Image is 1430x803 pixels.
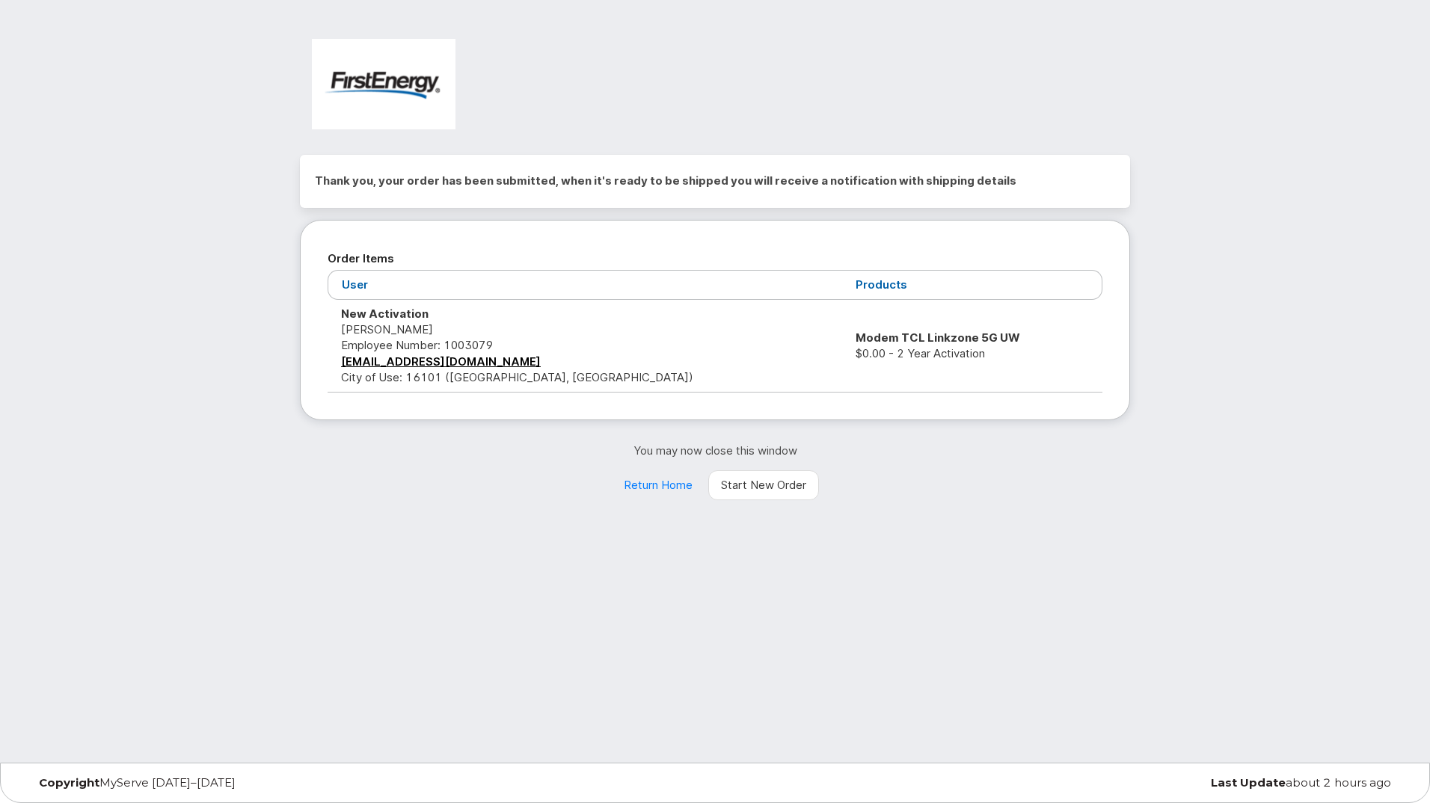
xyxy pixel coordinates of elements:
th: User [328,270,842,299]
a: Start New Order [708,470,819,500]
img: FirstEnergy Corp [312,39,455,129]
strong: Modem TCL Linkzone 5G UW [856,330,1020,345]
td: [PERSON_NAME] City of Use: 16101 ([GEOGRAPHIC_DATA], [GEOGRAPHIC_DATA]) [328,300,842,393]
th: Products [842,270,1102,299]
strong: Last Update [1211,775,1286,790]
strong: New Activation [341,307,429,321]
h2: Thank you, your order has been submitted, when it's ready to be shipped you will receive a notifi... [315,170,1115,192]
strong: Copyright [39,775,99,790]
a: [EMAIL_ADDRESS][DOMAIN_NAME] [341,354,541,369]
h2: Order Items [328,247,1102,270]
div: about 2 hours ago [944,777,1402,789]
p: You may now close this window [300,443,1130,458]
div: MyServe [DATE]–[DATE] [28,777,486,789]
span: Employee Number: 1003079 [341,338,493,352]
a: Return Home [611,470,705,500]
td: $0.00 - 2 Year Activation [842,300,1102,393]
